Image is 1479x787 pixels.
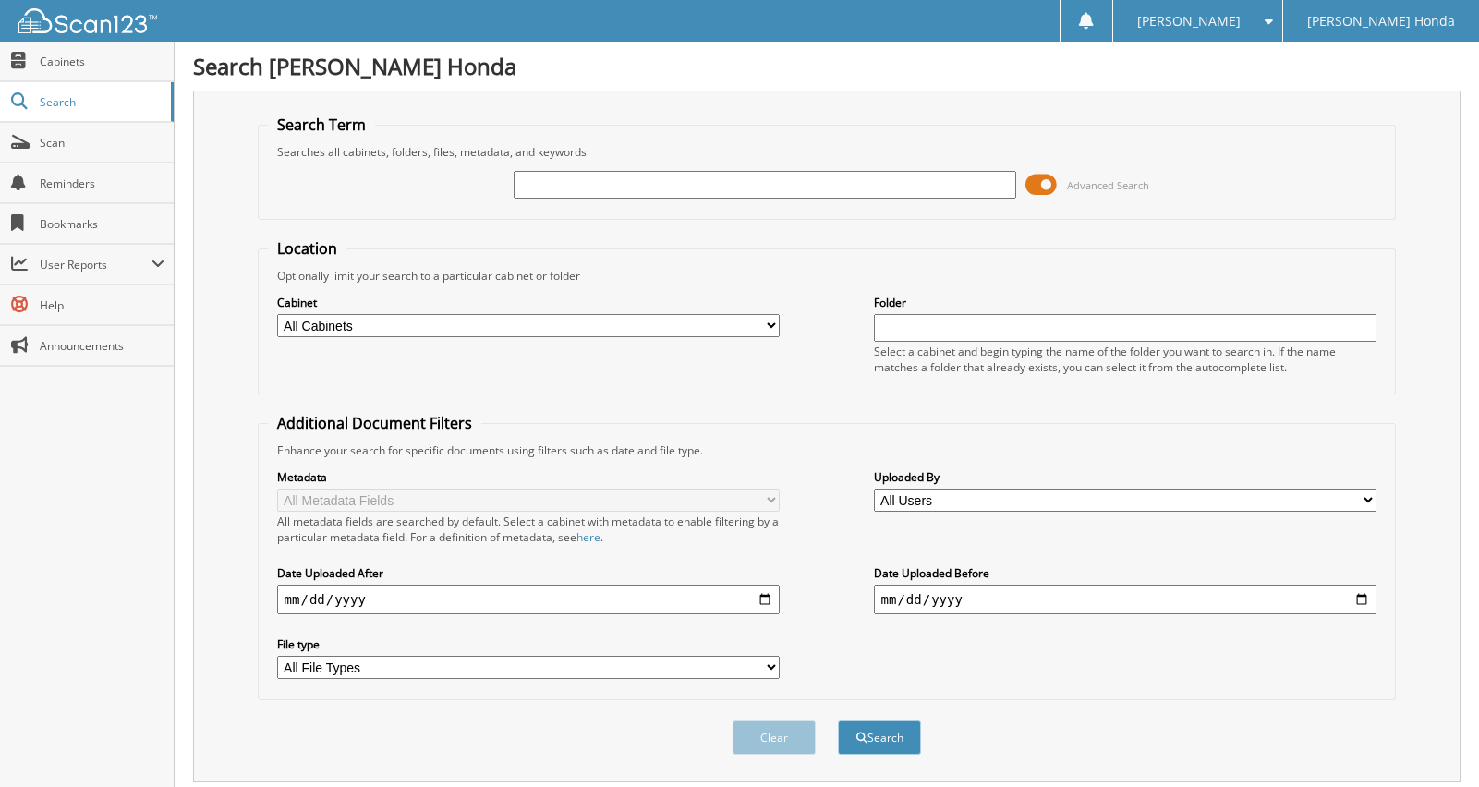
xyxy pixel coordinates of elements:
[277,514,781,545] div: All metadata fields are searched by default. Select a cabinet with metadata to enable filtering b...
[40,297,164,313] span: Help
[40,338,164,354] span: Announcements
[576,529,600,545] a: here
[277,295,781,310] label: Cabinet
[1307,16,1455,27] span: [PERSON_NAME] Honda
[40,176,164,191] span: Reminders
[733,720,816,755] button: Clear
[277,469,781,485] label: Metadata
[40,54,164,69] span: Cabinets
[268,115,375,135] legend: Search Term
[268,268,1387,284] div: Optionally limit your search to a particular cabinet or folder
[838,720,921,755] button: Search
[18,8,157,33] img: scan123-logo-white.svg
[874,565,1377,581] label: Date Uploaded Before
[277,636,781,652] label: File type
[40,135,164,151] span: Scan
[40,216,164,232] span: Bookmarks
[268,238,346,259] legend: Location
[1067,178,1149,192] span: Advanced Search
[1137,16,1241,27] span: [PERSON_NAME]
[193,51,1461,81] h1: Search [PERSON_NAME] Honda
[277,565,781,581] label: Date Uploaded After
[268,144,1387,160] div: Searches all cabinets, folders, files, metadata, and keywords
[40,94,162,110] span: Search
[40,257,152,272] span: User Reports
[268,442,1387,458] div: Enhance your search for specific documents using filters such as date and file type.
[874,344,1377,375] div: Select a cabinet and begin typing the name of the folder you want to search in. If the name match...
[874,469,1377,485] label: Uploaded By
[874,295,1377,310] label: Folder
[268,413,481,433] legend: Additional Document Filters
[277,585,781,614] input: start
[874,585,1377,614] input: end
